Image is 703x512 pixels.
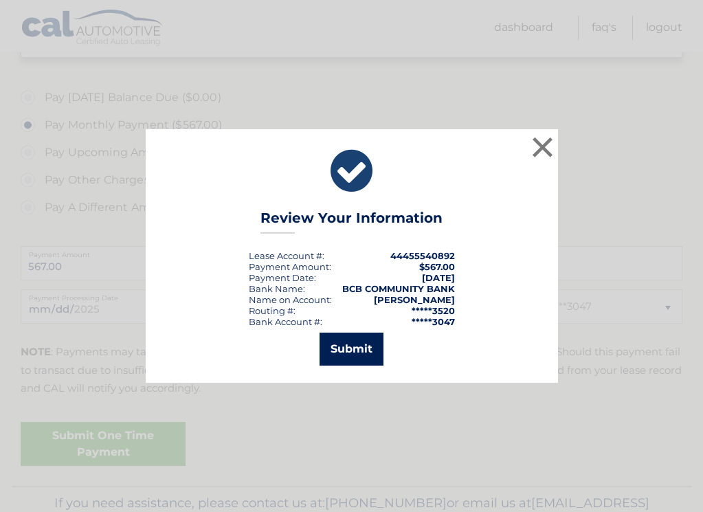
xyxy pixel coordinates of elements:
[249,305,295,316] div: Routing #:
[422,272,455,283] span: [DATE]
[529,133,557,161] button: ×
[249,294,332,305] div: Name on Account:
[249,261,331,272] div: Payment Amount:
[249,283,305,294] div: Bank Name:
[390,250,455,261] strong: 44455540892
[419,261,455,272] span: $567.00
[260,210,443,234] h3: Review Your Information
[320,333,383,366] button: Submit
[249,250,324,261] div: Lease Account #:
[374,294,455,305] strong: [PERSON_NAME]
[249,316,322,327] div: Bank Account #:
[249,272,314,283] span: Payment Date
[249,272,316,283] div: :
[342,283,455,294] strong: BCB COMMUNITY BANK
